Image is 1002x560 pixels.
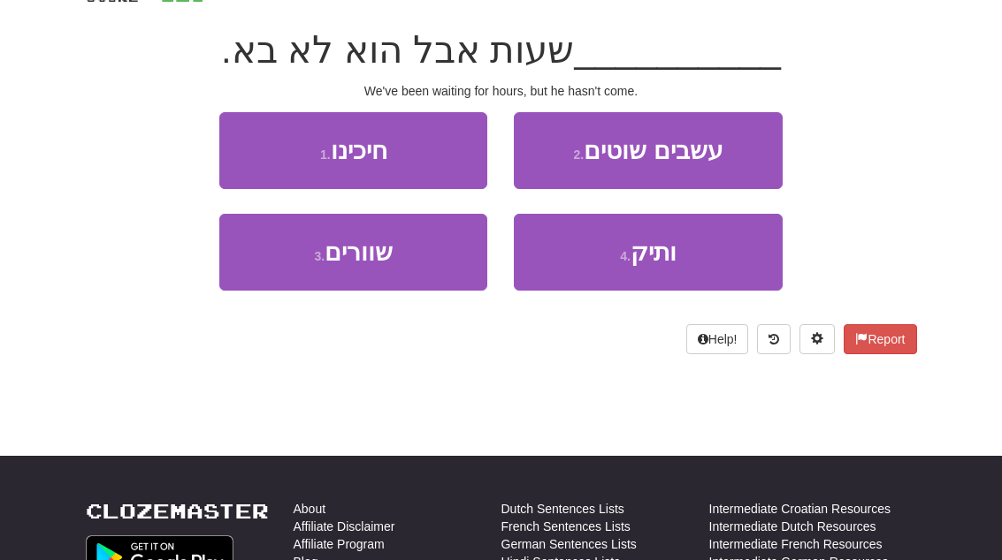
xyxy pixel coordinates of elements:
small: 2 . [573,148,584,162]
a: Intermediate French Resources [709,535,883,553]
a: German Sentences Lists [501,535,637,553]
a: Clozemaster [86,500,269,522]
a: Intermediate Dutch Resources [709,518,876,535]
small: 1 . [320,148,331,162]
a: Intermediate Croatian Resources [709,500,891,518]
a: Dutch Sentences Lists [501,500,624,518]
button: Help! [686,324,749,354]
a: About [294,500,326,518]
button: Round history (alt+y) [757,324,791,354]
small: 3 . [314,249,325,263]
div: We've been waiting for hours, but he hasn't come. [86,82,917,100]
button: 2.עשבים שוטים [514,112,782,189]
button: 3.שוורים [219,214,487,291]
a: Affiliate Program [294,535,385,553]
button: Report [844,324,916,354]
span: שוורים [325,238,393,266]
button: 1.חיכינו [219,112,487,189]
span: __________ [574,29,781,71]
a: Affiliate Disclaimer [294,518,395,535]
small: 4 . [620,249,631,263]
span: ותיק [631,238,677,266]
span: חיכינו [331,137,387,164]
span: שעות אבל הוא לא בא. [221,29,574,71]
span: עשבים שוטים [584,137,723,164]
a: French Sentences Lists [501,518,631,535]
button: 4.ותיק [514,214,782,291]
